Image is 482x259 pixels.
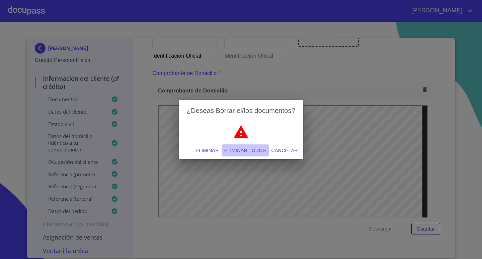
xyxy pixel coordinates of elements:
button: Cancelar [269,144,301,157]
h2: ¿Deseas Borrar el/los documentos? [187,105,295,116]
span: Eliminar [195,146,219,155]
span: Cancelar [271,146,298,155]
button: Eliminar [193,144,221,157]
span: Eliminar todos [224,146,266,155]
button: Eliminar todos [222,144,269,157]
